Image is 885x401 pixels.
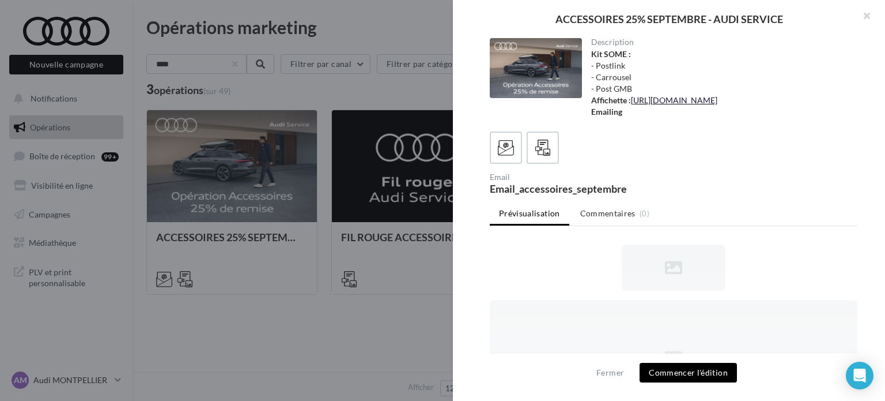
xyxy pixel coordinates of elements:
button: Commencer l'édition [640,363,737,383]
strong: Kit SOME : [591,49,631,59]
div: - Postlink - Carrousel - Post GMB [591,48,849,118]
strong: Affichette : [591,95,631,105]
div: Email_accessoires_septembre [490,183,669,194]
span: Commentaires [580,208,636,219]
a: [URL][DOMAIN_NAME] [631,95,717,105]
div: Email [490,173,669,181]
div: ACCESSOIRES 25% SEPTEMBRE - AUDI SERVICE [471,14,867,24]
div: Open Intercom Messenger [846,362,873,389]
button: Fermer [592,366,629,380]
div: Description [591,38,849,46]
span: (0) [640,209,649,218]
strong: Emailing [591,107,622,117]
